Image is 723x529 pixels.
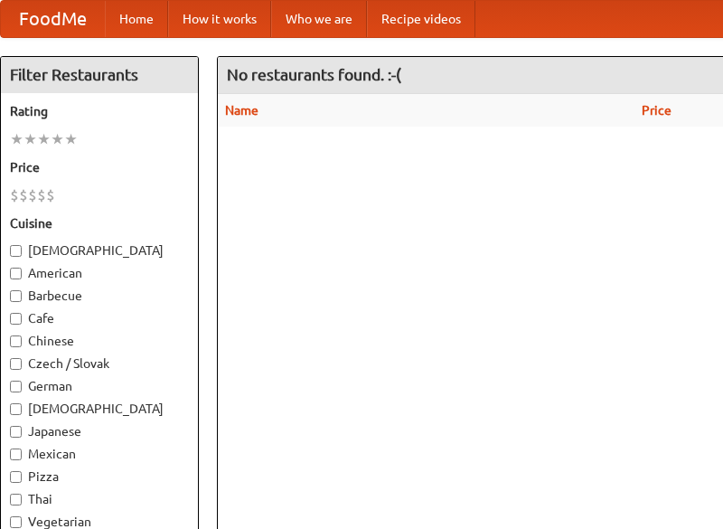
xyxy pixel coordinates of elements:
li: ★ [64,129,78,149]
h5: Price [10,158,189,176]
li: ★ [37,129,51,149]
input: Cafe [10,313,22,325]
input: [DEMOGRAPHIC_DATA] [10,403,22,415]
label: Pizza [10,468,189,486]
ng-pluralize: No restaurants found. :-( [227,66,401,83]
label: Cafe [10,309,189,327]
h4: Filter Restaurants [1,57,198,93]
input: Japanese [10,426,22,438]
a: FoodMe [1,1,105,37]
a: Price [642,103,671,118]
li: $ [28,185,37,205]
label: Czech / Slovak [10,354,189,373]
label: German [10,377,189,395]
input: Czech / Slovak [10,358,22,370]
input: American [10,268,22,279]
label: American [10,264,189,282]
label: Japanese [10,422,189,440]
h5: Cuisine [10,214,189,232]
input: Chinese [10,335,22,347]
a: Name [225,103,258,118]
input: Barbecue [10,290,22,302]
input: German [10,381,22,392]
a: Who we are [271,1,367,37]
input: [DEMOGRAPHIC_DATA] [10,245,22,257]
input: Vegetarian [10,516,22,528]
label: [DEMOGRAPHIC_DATA] [10,241,189,260]
li: ★ [51,129,64,149]
h5: Rating [10,102,189,120]
label: [DEMOGRAPHIC_DATA] [10,400,189,418]
li: $ [19,185,28,205]
a: Recipe videos [367,1,475,37]
label: Chinese [10,332,189,350]
input: Pizza [10,471,22,483]
label: Mexican [10,445,189,463]
input: Thai [10,494,22,505]
a: Home [105,1,168,37]
li: $ [10,185,19,205]
input: Mexican [10,449,22,460]
label: Thai [10,490,189,508]
li: ★ [10,129,23,149]
li: $ [37,185,46,205]
a: How it works [168,1,271,37]
li: $ [46,185,55,205]
li: ★ [23,129,37,149]
label: Barbecue [10,287,189,305]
